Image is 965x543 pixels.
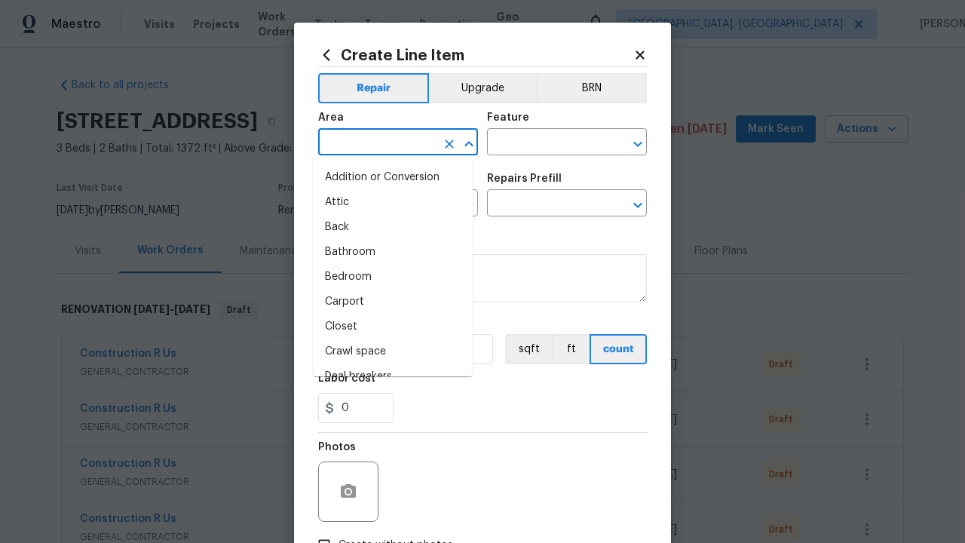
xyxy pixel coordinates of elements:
li: Closet [313,314,473,339]
li: Crawl space [313,339,473,364]
button: Open [627,195,648,216]
li: Attic [313,190,473,215]
button: Repair [318,73,429,103]
h2: Create Line Item [318,47,633,63]
h5: Repairs Prefill [487,173,562,184]
button: count [590,334,647,364]
li: Carport [313,290,473,314]
button: ft [552,334,590,364]
button: Open [627,133,648,155]
li: Bathroom [313,240,473,265]
button: sqft [505,334,552,364]
button: Clear [439,133,460,155]
button: BRN [536,73,647,103]
li: Addition or Conversion [313,165,473,190]
li: Bedroom [313,265,473,290]
button: Close [458,133,479,155]
h5: Feature [487,112,529,123]
button: Upgrade [429,73,537,103]
h5: Area [318,112,344,123]
li: Deal breakers [313,364,473,389]
li: Back [313,215,473,240]
h5: Photos [318,442,356,452]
